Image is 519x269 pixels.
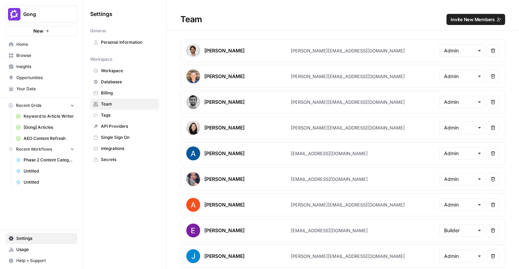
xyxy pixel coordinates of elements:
[291,124,405,131] div: [PERSON_NAME][EMAIL_ADDRESS][DOMAIN_NAME]
[13,122,77,133] a: [Gong] Articles
[444,99,479,106] input: Admin
[16,41,74,48] span: Home
[186,69,200,83] img: avatar
[16,86,74,92] span: Your Data
[6,233,77,244] a: Settings
[6,61,77,72] a: Insights
[444,253,479,260] input: Admin
[186,249,200,263] img: avatar
[444,201,479,208] input: Admin
[6,6,77,23] button: Workspace: Gong
[204,227,245,234] div: [PERSON_NAME]
[6,50,77,61] a: Browse
[204,73,245,80] div: [PERSON_NAME]
[6,72,77,83] a: Opportunities
[101,39,156,45] span: Personal Information
[101,157,156,163] span: Secrets
[24,168,74,174] span: Untitled
[16,102,41,109] span: Recent Grids
[33,27,43,34] span: New
[101,90,156,96] span: Billing
[204,99,245,106] div: [PERSON_NAME]
[291,176,368,183] div: [EMAIL_ADDRESS][DOMAIN_NAME]
[204,124,245,131] div: [PERSON_NAME]
[90,37,159,48] a: Personal Information
[6,144,77,154] button: Recent Workflows
[186,198,200,212] img: avatar
[24,135,74,142] span: AEO Content Refresh
[101,79,156,85] span: Databases
[90,10,112,18] span: Settings
[6,26,77,36] button: New
[186,121,200,135] img: avatar
[16,246,74,253] span: Usage
[24,179,74,185] span: Untitled
[204,47,245,54] div: [PERSON_NAME]
[6,39,77,50] a: Home
[16,146,52,152] span: Recent Workflows
[16,75,74,81] span: Opportunities
[90,143,159,154] a: Integrations
[90,99,159,110] a: Team
[444,124,479,131] input: Admin
[291,99,405,106] div: [PERSON_NAME][EMAIL_ADDRESS][DOMAIN_NAME]
[186,95,200,109] img: avatar
[6,100,77,111] button: Recent Grids
[90,56,112,62] span: Workspace
[16,235,74,242] span: Settings
[24,113,74,119] span: Keyword to Article Writer
[90,28,106,34] span: General
[24,124,74,131] span: [Gong] Articles
[13,177,77,188] a: Untitled
[186,172,200,186] img: avatar
[186,224,200,237] img: avatar
[186,146,200,160] img: avatar
[291,73,405,80] div: [PERSON_NAME][EMAIL_ADDRESS][DOMAIN_NAME]
[8,8,20,20] img: Gong Logo
[101,101,156,107] span: Team
[6,244,77,255] a: Usage
[16,64,74,70] span: Insights
[101,112,156,118] span: Tags
[90,154,159,165] a: Secrets
[90,87,159,99] a: Billing
[101,145,156,152] span: Integrations
[204,176,245,183] div: [PERSON_NAME]
[90,65,159,76] a: Workspace
[291,201,405,208] div: [PERSON_NAME][EMAIL_ADDRESS][DOMAIN_NAME]
[444,150,479,157] input: Admin
[16,258,74,264] span: Help + Support
[90,110,159,121] a: Tags
[444,227,479,234] input: Builder
[291,150,368,157] div: [EMAIL_ADDRESS][DOMAIN_NAME]
[16,52,74,59] span: Browse
[451,16,495,23] span: Invite New Members
[90,132,159,143] a: Single Sign On
[90,76,159,87] a: Databases
[291,227,368,234] div: [EMAIL_ADDRESS][DOMAIN_NAME]
[13,166,77,177] a: Untitled
[23,11,65,18] span: Gong
[13,111,77,122] a: Keyword to Article Writer
[167,14,519,25] div: Team
[13,154,77,166] a: Phase 2 Content Categorizer
[444,47,479,54] input: Admin
[6,83,77,94] a: Your Data
[204,253,245,260] div: [PERSON_NAME]
[24,157,74,163] span: Phase 2 Content Categorizer
[291,47,405,54] div: [PERSON_NAME][EMAIL_ADDRESS][DOMAIN_NAME]
[444,73,479,80] input: Admin
[204,150,245,157] div: [PERSON_NAME]
[204,201,245,208] div: [PERSON_NAME]
[444,176,479,183] input: Admin
[101,123,156,129] span: API Providers
[291,253,405,260] div: [PERSON_NAME][EMAIL_ADDRESS][DOMAIN_NAME]
[446,14,505,25] button: Invite New Members
[90,121,159,132] a: API Providers
[101,68,156,74] span: Workspace
[186,44,200,58] img: avatar
[101,134,156,141] span: Single Sign On
[13,133,77,144] a: AEO Content Refresh
[6,255,77,266] button: Help + Support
